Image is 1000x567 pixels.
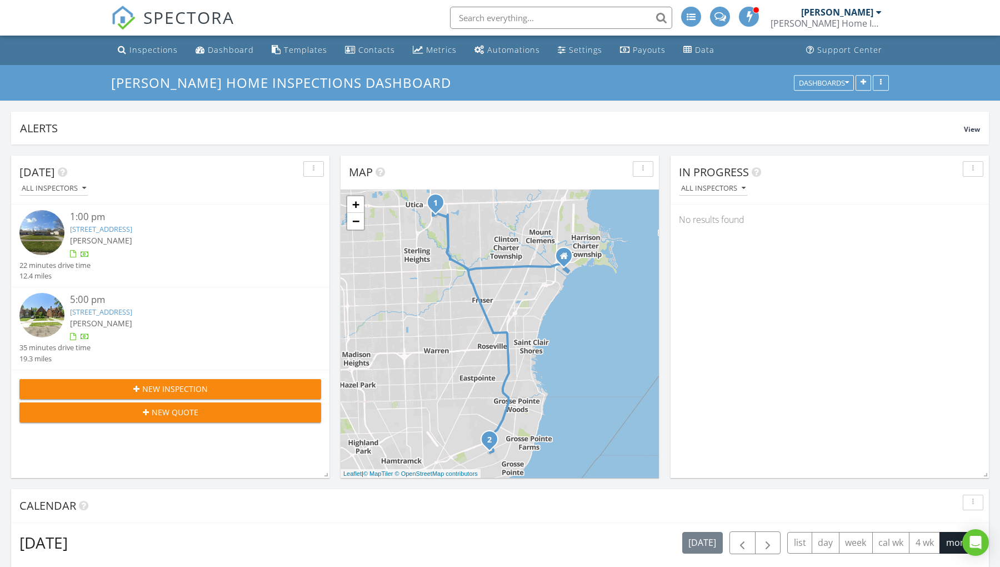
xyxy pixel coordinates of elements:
[962,529,989,556] div: Open Intercom Messenger
[755,531,781,554] button: Next month
[633,44,666,55] div: Payouts
[408,40,461,61] a: Metrics
[682,532,723,554] button: [DATE]
[19,498,76,513] span: Calendar
[19,354,91,364] div: 19.3 miles
[208,44,254,55] div: Dashboard
[470,40,544,61] a: Automations (Basic)
[129,44,178,55] div: Inspections
[19,210,64,255] img: streetview
[70,210,296,224] div: 1:00 pm
[671,205,989,235] div: No results found
[802,40,887,61] a: Support Center
[872,532,910,554] button: cal wk
[695,44,714,55] div: Data
[771,18,882,29] div: Suarez Home Inspections LLC
[19,181,88,196] button: All Inspectors
[801,7,873,18] div: [PERSON_NAME]
[19,260,91,271] div: 22 minutes drive time
[191,40,258,61] a: Dashboard
[395,470,478,477] a: © OpenStreetMap contributors
[19,342,91,353] div: 35 minutes drive time
[113,40,182,61] a: Inspections
[20,121,964,136] div: Alerts
[19,271,91,281] div: 12.4 miles
[616,40,670,61] a: Payouts
[564,256,571,262] div: 26725 Campau Ln, Harrison charter Township MI 48045
[569,44,602,55] div: Settings
[341,469,481,479] div: |
[70,307,132,317] a: [STREET_ADDRESS]
[487,44,540,55] div: Automations
[426,44,457,55] div: Metrics
[19,293,321,364] a: 5:00 pm [STREET_ADDRESS] [PERSON_NAME] 35 minutes drive time 19.3 miles
[729,531,756,554] button: Previous month
[267,40,332,61] a: Templates
[487,436,492,444] i: 2
[450,7,672,29] input: Search everything...
[794,75,854,91] button: Dashboards
[152,406,198,418] span: New Quote
[19,165,55,180] span: [DATE]
[19,531,68,554] h2: [DATE]
[349,165,373,180] span: Map
[817,44,882,55] div: Support Center
[111,73,461,92] a: [PERSON_NAME] Home Inspections Dashboard
[284,44,327,55] div: Templates
[70,318,132,329] span: [PERSON_NAME]
[909,532,940,554] button: 4 wk
[553,40,607,61] a: Settings
[347,196,364,213] a: Zoom in
[679,181,748,196] button: All Inspectors
[19,210,321,281] a: 1:00 pm [STREET_ADDRESS] [PERSON_NAME] 22 minutes drive time 12.4 miles
[19,293,64,338] img: streetview
[143,6,234,29] span: SPECTORA
[489,439,496,446] div: 4835 Bedford St, Detroit, MI 48224
[679,165,749,180] span: In Progress
[363,470,393,477] a: © MapTiler
[799,79,849,87] div: Dashboards
[433,200,438,207] i: 1
[341,40,399,61] a: Contacts
[22,185,86,192] div: All Inspectors
[70,224,132,234] a: [STREET_ADDRESS]
[70,293,296,307] div: 5:00 pm
[111,15,234,38] a: SPECTORA
[19,379,321,399] button: New Inspection
[812,532,839,554] button: day
[347,213,364,230] a: Zoom out
[436,202,442,209] div: 12146 Ontario Dr, Sterling Heights, MI 48313
[343,470,362,477] a: Leaflet
[839,532,873,554] button: week
[787,532,812,554] button: list
[19,402,321,422] button: New Quote
[358,44,395,55] div: Contacts
[681,185,746,192] div: All Inspectors
[142,383,208,395] span: New Inspection
[964,125,980,134] span: View
[70,235,132,246] span: [PERSON_NAME]
[679,40,719,61] a: Data
[939,532,981,554] button: month
[111,6,136,30] img: The Best Home Inspection Software - Spectora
